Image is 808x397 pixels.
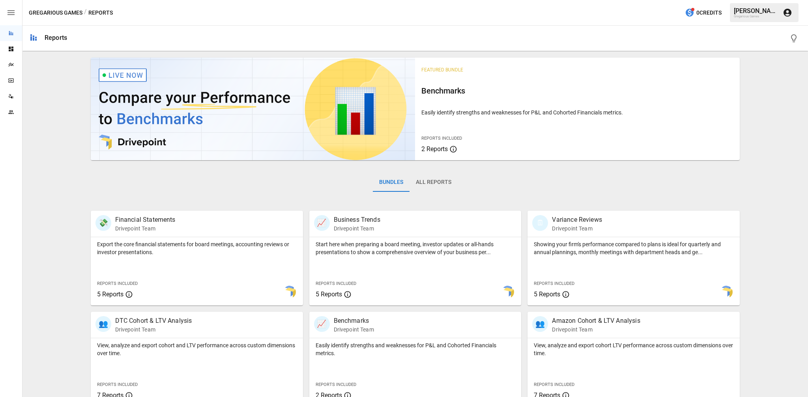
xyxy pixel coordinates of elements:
p: Easily identify strengths and weaknesses for P&L and Cohorted Financials metrics. [421,109,733,116]
img: smart model [283,286,296,298]
span: Reports Included [97,281,138,286]
div: 👥 [95,316,111,332]
p: Drivepoint Team [115,326,192,333]
span: 5 Reports [316,290,342,298]
span: Reports Included [316,281,356,286]
img: video thumbnail [91,58,415,160]
span: 2 Reports [421,145,448,153]
div: 📈 [314,215,330,231]
span: Reports Included [534,382,574,387]
p: Business Trends [334,215,380,225]
p: Start here when preparing a board meeting, investor updates or all-hands presentations to show a ... [316,240,515,256]
p: Amazon Cohort & LTV Analysis [552,316,640,326]
span: Reports Included [534,281,574,286]
p: Showing your firm's performance compared to plans is ideal for quarterly and annual plannings, mo... [534,240,733,256]
div: Gregarious Games [734,15,778,18]
div: 👥 [532,316,548,332]
div: 📈 [314,316,330,332]
p: Export the core financial statements for board meetings, accounting reviews or investor presentat... [97,240,297,256]
span: Reports Included [421,136,462,141]
p: Financial Statements [115,215,176,225]
img: smart model [501,286,514,298]
div: Reports [45,34,67,41]
div: [PERSON_NAME] [734,7,778,15]
p: View, analyze and export cohort and LTV performance across custom dimensions over time. [97,341,297,357]
p: Benchmarks [334,316,374,326]
span: Featured Bundle [421,67,463,73]
button: Bundles [373,173,410,192]
span: Reports Included [97,382,138,387]
button: All Reports [410,173,458,192]
p: Drivepoint Team [334,326,374,333]
p: Drivepoint Team [552,225,602,232]
img: smart model [720,286,733,298]
p: Variance Reviews [552,215,602,225]
span: 0 Credits [696,8,722,18]
p: DTC Cohort & LTV Analysis [115,316,192,326]
p: Drivepoint Team [552,326,640,333]
span: 5 Reports [534,290,560,298]
p: View, analyze and export cohort LTV performance across custom dimensions over time. [534,341,733,357]
div: 🗓 [532,215,548,231]
h6: Benchmarks [421,84,733,97]
div: 💸 [95,215,111,231]
p: Drivepoint Team [115,225,176,232]
span: Reports Included [316,382,356,387]
button: 0Credits [682,6,725,20]
span: 5 Reports [97,290,123,298]
div: / [84,8,87,18]
p: Drivepoint Team [334,225,380,232]
button: Gregarious Games [29,8,82,18]
p: Easily identify strengths and weaknesses for P&L and Cohorted Financials metrics. [316,341,515,357]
